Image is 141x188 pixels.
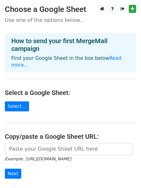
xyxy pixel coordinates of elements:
[5,89,136,97] h4: Select a Google Sheet:
[5,169,21,179] input: Next
[5,156,71,161] small: Example: [URL][DOMAIN_NAME]
[5,101,29,111] a: Select...
[5,17,136,23] p: Use one of the options below...
[5,5,136,14] h3: Choose a Google Sheet
[5,143,133,155] input: Paste your Google Sheet URL here
[11,37,130,52] h4: How to send your first MergeMail campaign
[5,133,136,140] h4: Copy/paste a Google Sheet URL:
[11,55,130,69] p: Find your Google Sheet in the box below
[11,55,122,68] a: Read more...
